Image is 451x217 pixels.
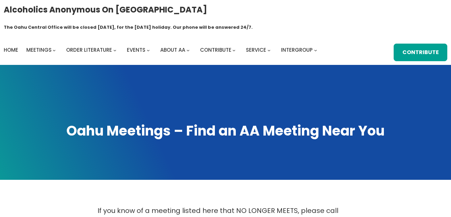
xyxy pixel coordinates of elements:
button: Meetings submenu [53,49,56,52]
button: Service submenu [267,49,271,52]
span: Meetings [26,46,52,53]
nav: Intergroup [4,45,319,55]
a: About AA [160,45,185,55]
a: Contribute [394,44,447,61]
h1: Oahu Meetings – Find an AA Meeting Near You [7,122,444,140]
span: Home [4,46,18,53]
button: Order Literature submenu [113,49,116,52]
a: Contribute [200,45,231,55]
span: Intergroup [281,46,313,53]
h1: The Oahu Central Office will be closed [DATE], for the [DATE] holiday. Our phone will be answered... [4,24,253,31]
a: Meetings [26,45,52,55]
button: Intergroup submenu [314,49,317,52]
button: Contribute submenu [232,49,235,52]
a: Service [246,45,266,55]
a: Alcoholics Anonymous on [GEOGRAPHIC_DATA] [4,2,207,17]
span: Service [246,46,266,53]
span: Contribute [200,46,231,53]
a: Intergroup [281,45,313,55]
a: Home [4,45,18,55]
a: Events [127,45,145,55]
span: Order Literature [66,46,112,53]
span: About AA [160,46,185,53]
button: Events submenu [147,49,150,52]
span: Events [127,46,145,53]
button: About AA submenu [187,49,190,52]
